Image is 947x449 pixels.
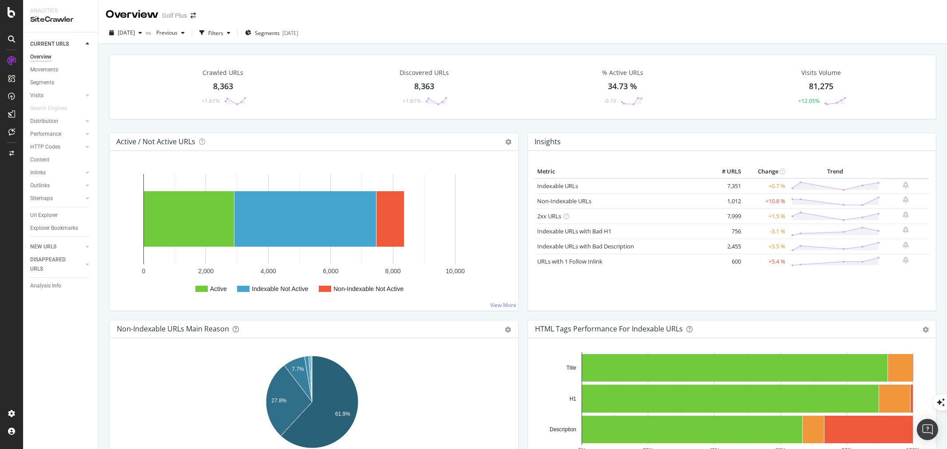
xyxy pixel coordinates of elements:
[788,165,882,178] th: Trend
[569,396,576,402] text: H1
[903,256,909,264] div: bell-plus
[743,239,788,254] td: +3.5 %
[537,242,634,250] a: Indexable URLs with Bad Description
[106,7,158,22] div: Overview
[213,81,233,92] div: 8,363
[708,224,743,239] td: 756
[30,224,78,233] div: Explorer Bookmarks
[333,285,404,292] text: Non-Indexable Not Active
[30,91,44,100] div: Visits
[198,268,214,275] text: 2,000
[208,29,223,37] div: Filters
[261,268,276,275] text: 4,000
[708,239,743,254] td: 2,455
[743,193,788,209] td: +10.8 %
[30,39,83,49] a: CURRENT URLS
[602,68,643,77] div: % Active URLs
[30,142,60,152] div: HTTP Codes
[30,15,91,25] div: SiteCrawler
[708,165,743,178] th: # URLS
[30,255,75,274] div: DISAPPEARED URLS
[708,178,743,194] td: 7,351
[196,26,234,40] button: Filters
[537,197,591,205] a: Non-Indexable URLs
[903,226,909,233] div: bell-plus
[400,68,449,77] div: Discovered URLs
[30,194,83,203] a: Sitemaps
[798,97,820,105] div: +12.05%
[30,194,53,203] div: Sitemaps
[242,26,302,40] button: Segments[DATE]
[743,254,788,269] td: +5.4 %
[271,398,286,404] text: 27.8%
[335,411,350,417] text: 61.9%
[30,78,92,87] a: Segments
[549,426,576,433] text: Description
[30,52,92,62] a: Overview
[282,29,298,37] div: [DATE]
[30,52,52,62] div: Overview
[30,168,46,177] div: Inlinks
[30,255,83,274] a: DISAPPEARED URLS
[30,117,58,126] div: Distribution
[903,181,909,189] div: bell-plus
[30,78,54,87] div: Segments
[323,268,338,275] text: 6,000
[162,11,187,20] div: Golf Plus
[202,97,220,105] div: +1.81%
[142,268,146,275] text: 0
[708,193,743,209] td: 1,012
[117,165,507,303] svg: A chart.
[202,68,243,77] div: Crawled URLs
[190,12,196,19] div: arrow-right-arrow-left
[30,242,83,252] a: NEW URLS
[30,155,92,165] a: Content
[30,7,91,15] div: Analytics
[30,65,58,75] div: Movements
[116,136,195,148] h4: Active / Not Active URLs
[535,324,683,333] div: HTML Tags Performance for Indexable URLs
[117,324,229,333] div: Non-Indexable URLs Main Reason
[30,91,83,100] a: Visits
[30,104,76,113] a: Search Engines
[809,81,833,92] div: 81,275
[385,268,401,275] text: 8,000
[903,241,909,248] div: bell-plus
[923,327,929,333] div: gear
[403,97,421,105] div: +1.81%
[30,117,83,126] a: Distribution
[30,211,92,220] a: Url Explorer
[505,139,511,145] i: Options
[30,242,56,252] div: NEW URLS
[743,224,788,239] td: -3.1 %
[153,29,178,36] span: Previous
[30,211,58,220] div: Url Explorer
[743,209,788,224] td: +1.5 %
[30,181,50,190] div: Outlinks
[743,165,788,178] th: Change
[146,29,153,36] span: vs
[537,227,611,235] a: Indexable URLs with Bad H1
[30,142,83,152] a: HTTP Codes
[106,26,146,40] button: [DATE]
[30,65,92,75] a: Movements
[30,155,49,165] div: Content
[292,366,304,372] text: 7.7%
[252,285,309,292] text: Indexable Not Active
[30,130,83,139] a: Performance
[118,29,135,36] span: 2025 May. 7th
[30,281,92,291] a: Analysis Info
[153,26,188,40] button: Previous
[30,224,92,233] a: Explorer Bookmarks
[30,130,61,139] div: Performance
[537,257,602,265] a: URLs with 1 Follow Inlink
[566,365,576,371] text: Title
[446,268,465,275] text: 10,000
[537,182,578,190] a: Indexable URLs
[210,285,227,292] text: Active
[743,178,788,194] td: +0.7 %
[535,136,561,148] h4: Insights
[801,68,841,77] div: Visits Volume
[255,29,280,37] span: Segments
